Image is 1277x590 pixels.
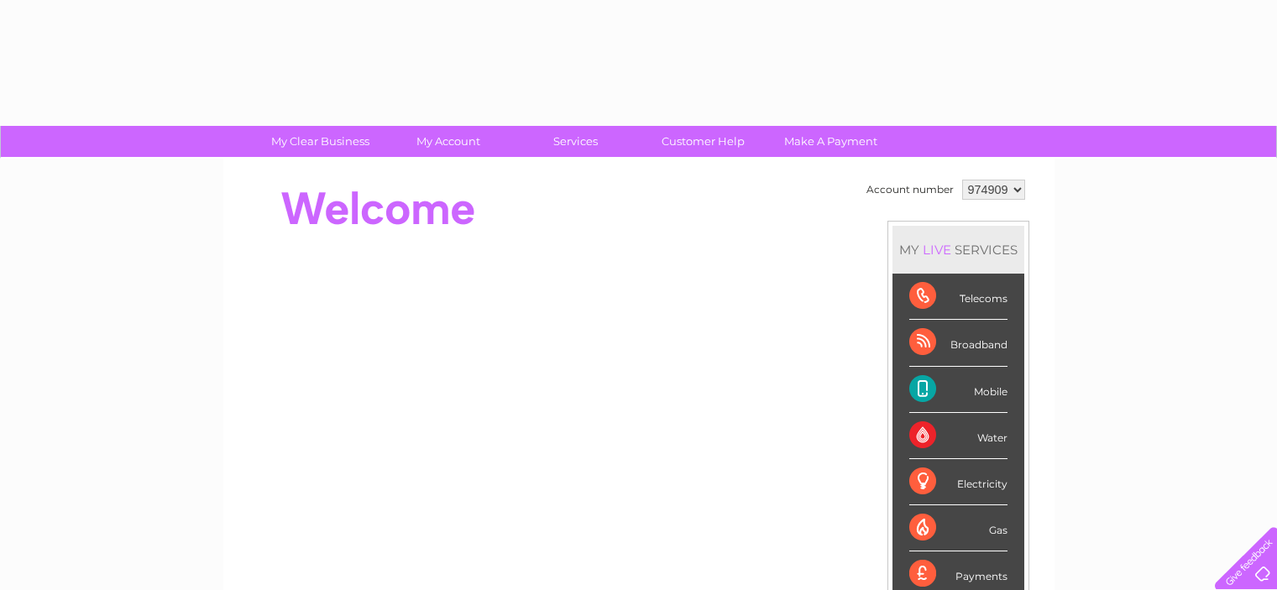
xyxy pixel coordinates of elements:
[634,126,772,157] a: Customer Help
[919,242,955,258] div: LIVE
[506,126,645,157] a: Services
[909,413,1007,459] div: Water
[909,367,1007,413] div: Mobile
[251,126,390,157] a: My Clear Business
[909,274,1007,320] div: Telecoms
[909,459,1007,505] div: Electricity
[909,505,1007,551] div: Gas
[862,175,958,204] td: Account number
[892,226,1024,274] div: MY SERVICES
[909,320,1007,366] div: Broadband
[761,126,900,157] a: Make A Payment
[379,126,517,157] a: My Account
